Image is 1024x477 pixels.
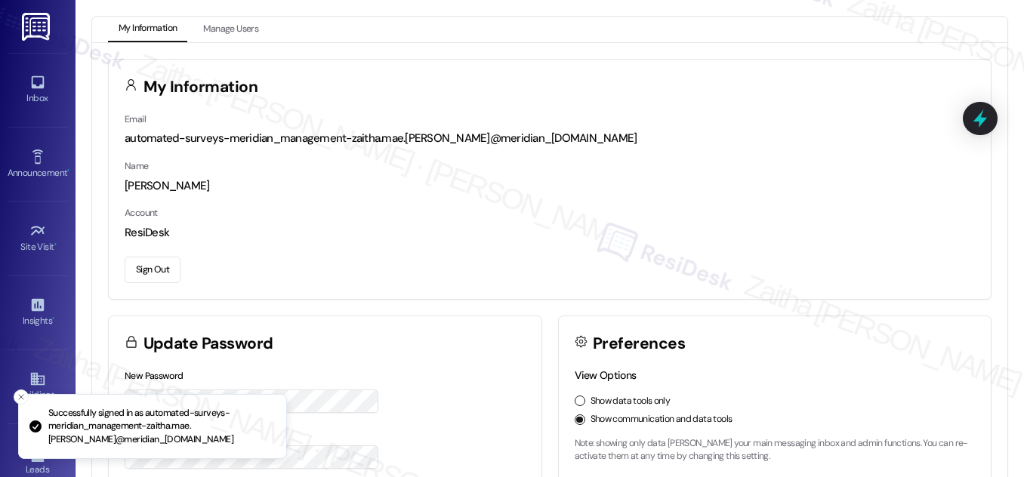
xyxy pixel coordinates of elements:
[52,313,54,324] span: •
[125,131,975,146] div: automated-surveys-meridian_management-zaitha.mae.[PERSON_NAME]@meridian_[DOMAIN_NAME]
[143,79,258,95] h3: My Information
[8,69,68,110] a: Inbox
[125,178,975,194] div: [PERSON_NAME]
[54,239,57,250] span: •
[125,370,184,382] label: New Password
[591,413,733,426] label: Show communication and data tools
[108,17,187,42] button: My Information
[575,437,976,463] p: Note: showing only data [PERSON_NAME] your main messaging inbox and admin functions. You can re-a...
[22,13,53,41] img: ResiDesk Logo
[575,368,637,382] label: View Options
[67,165,69,176] span: •
[143,336,273,352] h3: Update Password
[8,218,68,259] a: Site Visit •
[125,225,975,241] div: ResiDesk
[125,113,146,125] label: Email
[591,395,671,408] label: Show data tools only
[125,207,158,219] label: Account
[48,407,274,447] p: Successfully signed in as automated-surveys-meridian_management-zaitha.mae.[PERSON_NAME]@meridian...
[125,257,180,283] button: Sign Out
[193,17,269,42] button: Manage Users
[593,336,685,352] h3: Preferences
[8,292,68,333] a: Insights •
[125,160,149,172] label: Name
[8,366,68,407] a: Buildings
[14,389,29,405] button: Close toast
